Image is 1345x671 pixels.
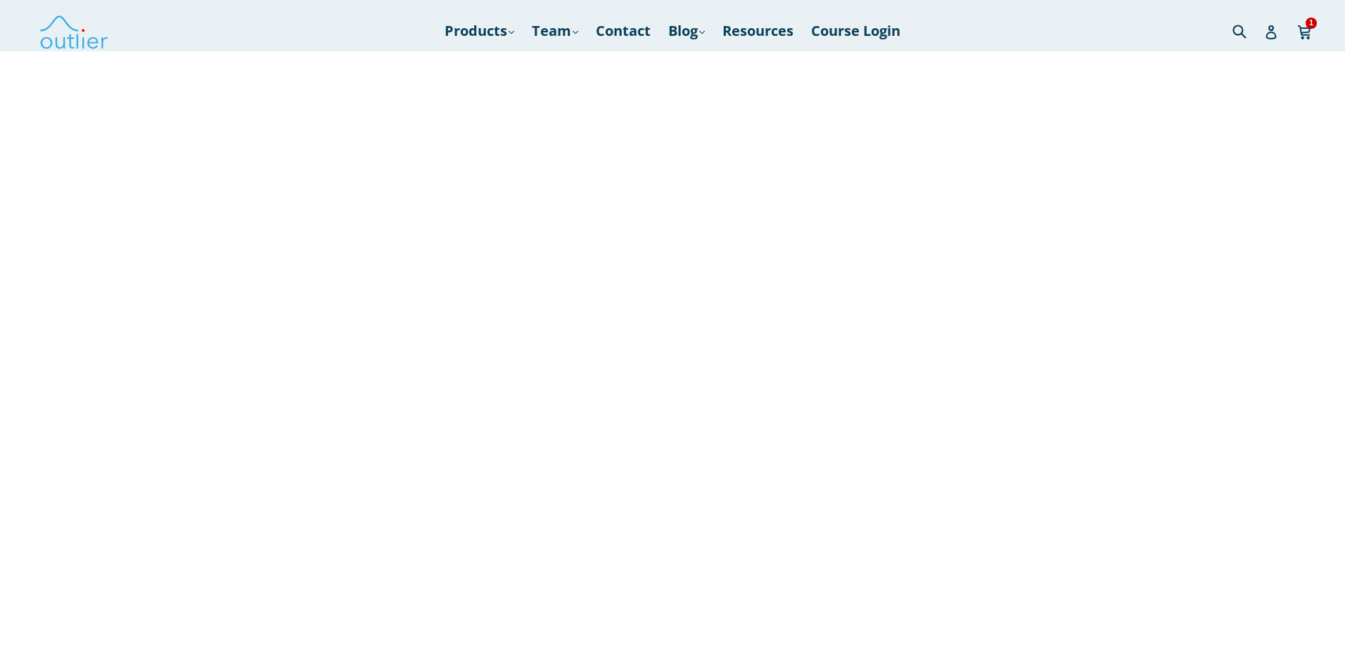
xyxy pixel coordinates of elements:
a: Products [438,18,521,44]
a: Course Login [804,18,907,44]
a: Blog [661,18,712,44]
a: Resources [715,18,801,44]
input: Search [1229,16,1268,45]
a: 1 [1297,15,1313,47]
a: Team [525,18,585,44]
a: Contact [589,18,658,44]
img: Outlier Linguistics [39,11,109,51]
span: 1 [1306,18,1317,28]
